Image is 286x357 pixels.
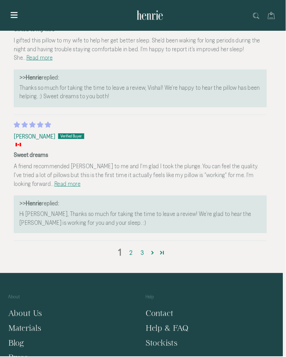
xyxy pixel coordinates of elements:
img: Henrie [137,7,163,23]
p: Hi [PERSON_NAME], Thanks so much for taking the time to leave a review! We're glad to hear the [P... [19,210,262,227]
a: Page 2 [148,248,157,258]
div: >> replied: [19,73,262,82]
a: Page 2 [125,249,137,258]
p: Help [146,294,273,306]
p: I gifted this pillow to my wife to help her get better sleep. She'd been waking for long periods ... [14,36,267,62]
a: Page 3 [137,249,148,258]
b: Sweet dreams [14,151,267,160]
a: About Us [8,309,42,318]
a: Help & FAQ [146,324,189,333]
span: [PERSON_NAME] [14,133,55,140]
p: A friend recommended [PERSON_NAME] to me and I'm glad I took the plunge. You can feel the quality... [14,162,267,188]
a: Read more [54,181,81,187]
img: CA [16,143,21,147]
span: 5 star review [14,122,51,128]
p: About [8,294,135,306]
a: Stockists [146,339,178,348]
div: >> replied: [19,199,262,208]
button: Show menu [8,11,20,19]
a: Page 11 [157,248,167,258]
a: Blog [8,339,24,348]
a: Contact [146,309,174,318]
a: Materials [8,324,41,333]
a: Read more [26,54,53,61]
p: Thanks so much for taking the time to leave a review, Vishal! We're happy to hear the pillow has ... [19,84,262,101]
b: Henrie [26,200,42,207]
b: Henrie [26,74,42,81]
